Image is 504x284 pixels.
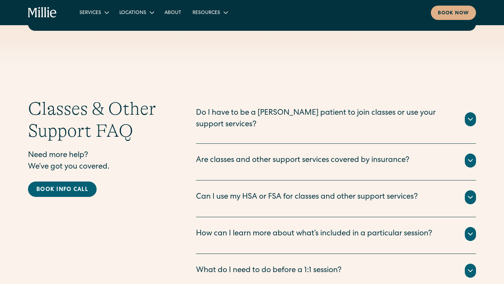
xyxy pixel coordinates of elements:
div: Services [79,9,101,17]
div: Do I have to be a [PERSON_NAME] patient to join classes or use your support services? [196,108,456,131]
div: Resources [192,9,220,17]
p: Need more help? We’ve got you covered. [28,150,168,173]
div: Book info call [36,186,88,194]
div: Locations [119,9,146,17]
a: About [159,7,187,18]
div: Services [74,7,114,18]
a: Book now [431,6,476,20]
a: Book info call [28,182,97,197]
div: Resources [187,7,233,18]
a: home [28,7,57,18]
div: Are classes and other support services covered by insurance? [196,155,409,166]
div: What do I need to do before a 1:1 session? [196,265,342,277]
h2: Classes & Other Support FAQ [28,98,168,142]
div: Book now [438,10,469,17]
div: How can I learn more about what’s included in a particular session? [196,228,432,240]
div: Can I use my HSA or FSA for classes and other support services? [196,192,418,203]
div: Locations [114,7,159,18]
